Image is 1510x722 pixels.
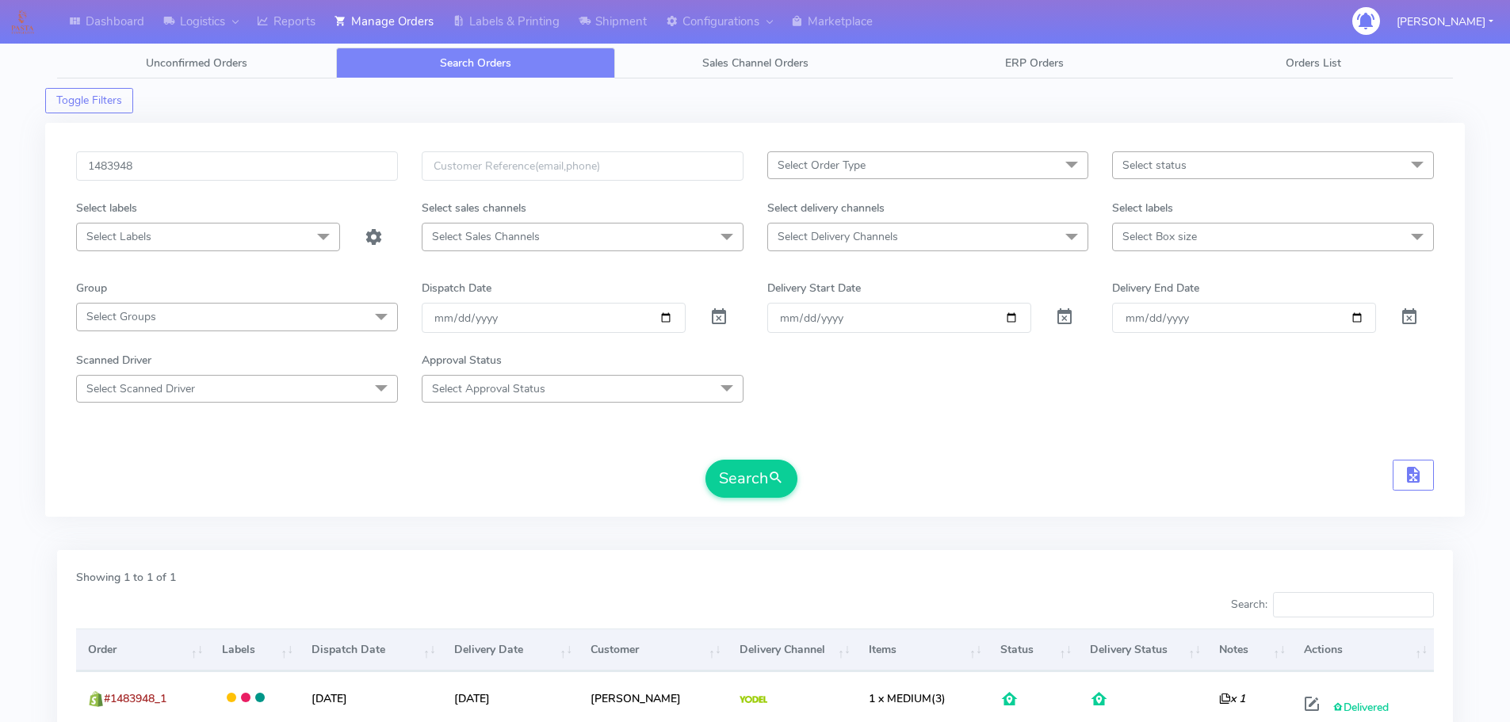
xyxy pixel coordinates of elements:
th: Labels: activate to sort column ascending [209,628,300,671]
label: Group [76,280,107,296]
th: Dispatch Date: activate to sort column ascending [300,628,442,671]
label: Scanned Driver [76,352,151,369]
span: Select Scanned Driver [86,381,195,396]
span: Delivered [1332,700,1389,715]
input: Search: [1273,592,1434,617]
span: Orders List [1286,55,1341,71]
ul: Tabs [57,48,1453,78]
th: Status: activate to sort column ascending [988,628,1079,671]
span: 1 x MEDIUM [869,691,931,706]
input: Customer Reference(email,phone) [422,151,744,181]
label: Select delivery channels [767,200,885,216]
th: Items: activate to sort column ascending [857,628,988,671]
input: Order Id [76,151,398,181]
span: Select Labels [86,229,151,244]
span: Select status [1122,158,1187,173]
button: Search [705,460,797,498]
th: Notes: activate to sort column ascending [1207,628,1292,671]
label: Showing 1 to 1 of 1 [76,569,176,586]
img: Yodel [740,696,767,704]
span: (3) [869,691,946,706]
th: Customer: activate to sort column ascending [579,628,728,671]
label: Dispatch Date [422,280,491,296]
span: Unconfirmed Orders [146,55,247,71]
label: Select labels [1112,200,1173,216]
label: Search: [1231,592,1434,617]
label: Delivery End Date [1112,280,1199,296]
span: Search Orders [440,55,511,71]
button: [PERSON_NAME] [1385,6,1505,38]
label: Approval Status [422,352,502,369]
span: Sales Channel Orders [702,55,809,71]
label: Delivery Start Date [767,280,861,296]
span: ERP Orders [1005,55,1064,71]
span: Select Delivery Channels [778,229,898,244]
span: Select Order Type [778,158,866,173]
label: Select labels [76,200,137,216]
th: Actions: activate to sort column ascending [1292,628,1434,671]
th: Delivery Channel: activate to sort column ascending [728,628,857,671]
i: x 1 [1219,691,1245,706]
span: Select Groups [86,309,156,324]
th: Delivery Date: activate to sort column ascending [442,628,579,671]
span: Select Approval Status [432,381,545,396]
span: #1483948_1 [104,691,166,706]
span: Select Box size [1122,229,1197,244]
th: Order: activate to sort column ascending [76,628,209,671]
button: Toggle Filters [45,88,133,113]
img: shopify.png [88,691,104,707]
th: Delivery Status: activate to sort column ascending [1078,628,1207,671]
label: Select sales channels [422,200,526,216]
span: Select Sales Channels [432,229,540,244]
